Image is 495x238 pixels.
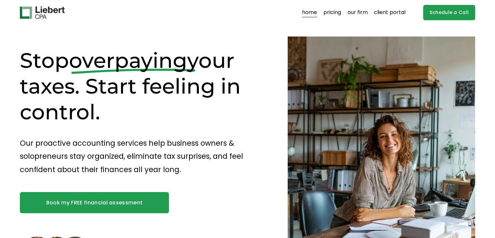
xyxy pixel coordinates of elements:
img: Liebert CPA [20,7,65,19]
h1: Stop your taxes. Start feeling in control. [20,48,265,125]
p: Our proactive accounting services help business owners & solopreneurs stay organized, eliminate t... [20,137,265,176]
a: pricing [323,7,341,18]
span: overpaying [69,48,187,73]
a: our firm [348,7,368,18]
a: client portal [374,7,406,18]
a: Schedule a Call [423,5,475,20]
a: Book my FREE financial assessment [20,192,169,213]
a: home [302,7,317,18]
